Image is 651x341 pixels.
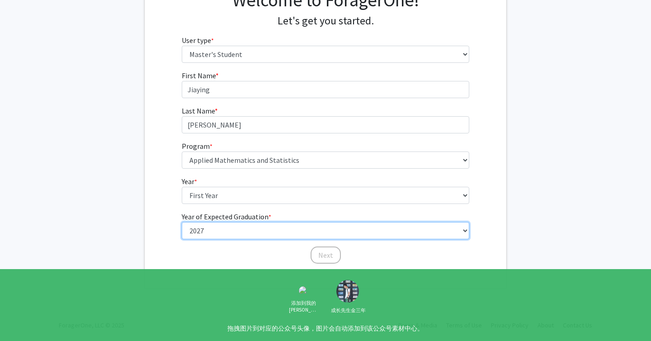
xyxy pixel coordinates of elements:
label: User type [182,35,214,46]
span: First Name [182,71,216,80]
h4: Let's get you started. [182,14,470,28]
label: Program [182,141,212,152]
label: Year [182,176,197,187]
iframe: Chat [7,300,38,334]
span: Last Name [182,106,215,115]
label: Year of Expected Graduation [182,211,271,222]
button: Next [311,246,341,264]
